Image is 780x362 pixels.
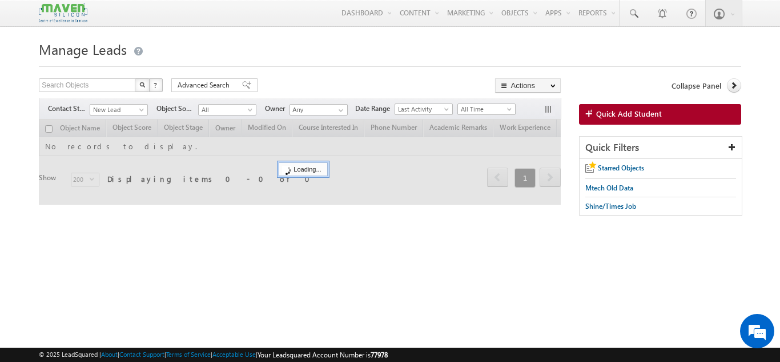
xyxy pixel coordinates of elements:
[258,351,388,359] span: Your Leadsquared Account Number is
[279,162,327,176] div: Loading...
[139,82,145,87] img: Search
[585,202,636,210] span: Shine/Times Job
[178,80,233,90] span: Advanced Search
[598,164,644,172] span: Starred Objects
[198,104,256,116] a: All
[166,351,211,358] a: Terms of Service
[395,104,449,114] span: Last Activity
[90,105,144,115] span: New Lead
[457,104,516,115] a: All Time
[495,78,561,93] button: Actions
[580,137,742,159] div: Quick Filters
[156,104,198,114] span: Object Source
[355,104,395,114] span: Date Range
[290,104,348,116] input: Type to Search
[48,104,90,114] span: Contact Stage
[101,351,118,358] a: About
[458,104,512,114] span: All Time
[395,104,453,115] a: Last Activity
[39,3,87,23] img: Custom Logo
[199,105,253,115] span: All
[90,104,148,116] a: New Lead
[39,40,127,58] span: Manage Leads
[212,351,256,358] a: Acceptable Use
[119,351,164,358] a: Contact Support
[154,80,159,90] span: ?
[672,81,721,91] span: Collapse Panel
[149,78,163,92] button: ?
[265,104,290,114] span: Owner
[596,109,662,119] span: Quick Add Student
[579,104,741,125] a: Quick Add Student
[332,105,347,116] a: Show All Items
[39,349,388,360] span: © 2025 LeadSquared | | | | |
[585,184,633,192] span: Mtech Old Data
[371,351,388,359] span: 77978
